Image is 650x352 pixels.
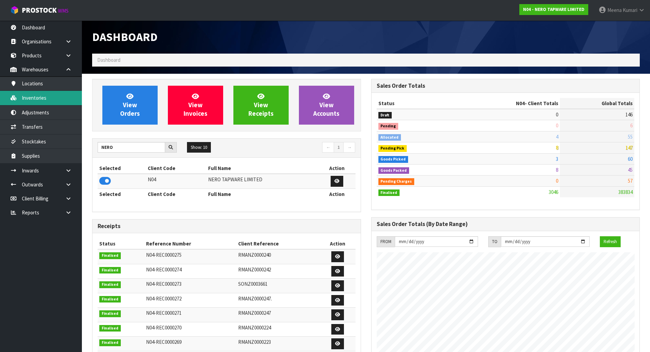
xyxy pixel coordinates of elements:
a: ViewInvoices [168,86,223,125]
td: NERO TAPWARE LIMITED [206,174,319,188]
span: Pending Pick [378,145,407,152]
a: 1 [334,142,344,153]
span: N04-REC0000272 [146,295,182,302]
span: Finalised [99,281,121,288]
span: ProStock [22,6,57,15]
span: Goods Packed [378,167,409,174]
span: SONZ0003661 [238,281,268,287]
th: Client Reference [236,238,320,249]
th: Global Totals [560,98,634,109]
span: RMANZ0000224 [238,324,271,331]
button: Show: 10 [187,142,211,153]
span: Finalised [99,310,121,317]
span: View Orders [120,92,140,118]
a: ViewAccounts [299,86,354,125]
span: N04-REC0000273 [146,281,182,287]
button: Refresh [600,236,621,247]
th: Client Code [146,163,206,174]
span: N04-REC0000274 [146,266,182,273]
span: View Receipts [248,92,274,118]
a: ViewReceipts [233,86,289,125]
span: RMANZ0000242 [238,266,271,273]
th: Reference Number [144,238,236,249]
th: Selected [98,163,146,174]
span: N04-REC0000269 [146,339,182,345]
span: Draft [378,112,392,119]
span: RMANZ0000247 [238,310,271,316]
th: Client Code [146,188,206,199]
span: 4 [556,133,558,140]
a: → [343,142,355,153]
a: ← [322,142,334,153]
th: Status [377,98,462,109]
th: Status [98,238,144,249]
span: Pending [378,123,399,130]
span: Meena [607,7,622,13]
a: ViewOrders [102,86,158,125]
th: Action [319,188,355,199]
span: 57 [628,178,633,184]
span: Goods Picked [378,156,408,163]
span: 8 [556,167,558,173]
th: Full Name [206,188,319,199]
span: RMANZ0000223 [238,339,271,345]
h3: Sales Order Totals [377,83,635,89]
nav: Page navigation [232,142,356,154]
span: 45 [628,167,633,173]
span: N04-REC0000270 [146,324,182,331]
span: 3046 [549,189,558,195]
th: Selected [98,188,146,199]
span: 0 [556,111,558,118]
span: N04 [516,100,525,107]
strong: N04 - NERO TAPWARE LIMITED [523,6,584,12]
span: 6 [630,122,633,129]
span: RMANZ0000240 [238,252,271,258]
h3: Sales Order Totals (By Date Range) [377,221,635,227]
span: Finalised [99,267,121,274]
input: Search clients [98,142,165,153]
span: Finalised [99,339,121,346]
h3: Receipts [98,223,356,229]
span: Dashboard [92,30,158,44]
span: Finalised [99,252,121,259]
th: Full Name [206,163,319,174]
a: N04 - NERO TAPWARE LIMITED [519,4,588,15]
span: 3 [556,156,558,162]
img: cube-alt.png [10,6,19,14]
span: Pending Charges [378,178,415,185]
span: View Invoices [184,92,207,118]
th: Action [319,163,355,174]
div: TO [488,236,501,247]
span: 0 [556,122,558,129]
span: N04-REC0000275 [146,252,182,258]
span: View Accounts [313,92,340,118]
small: WMS [58,8,69,14]
span: Dashboard [97,57,120,63]
span: N04-REC0000271 [146,310,182,316]
span: RMANZ0000247. [238,295,272,302]
span: 146 [625,111,633,118]
span: Kumari [623,7,637,13]
td: N04 [146,174,206,188]
span: Finalised [378,189,400,196]
span: 147 [625,144,633,151]
span: Allocated [378,134,401,141]
th: Action [320,238,355,249]
span: 8 [556,144,558,151]
span: 0 [556,178,558,184]
span: 55 [628,133,633,140]
div: FROM [377,236,395,247]
span: 60 [628,156,633,162]
th: - Client Totals [461,98,560,109]
span: 383834 [618,189,633,195]
span: Finalised [99,296,121,303]
span: Finalised [99,325,121,332]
